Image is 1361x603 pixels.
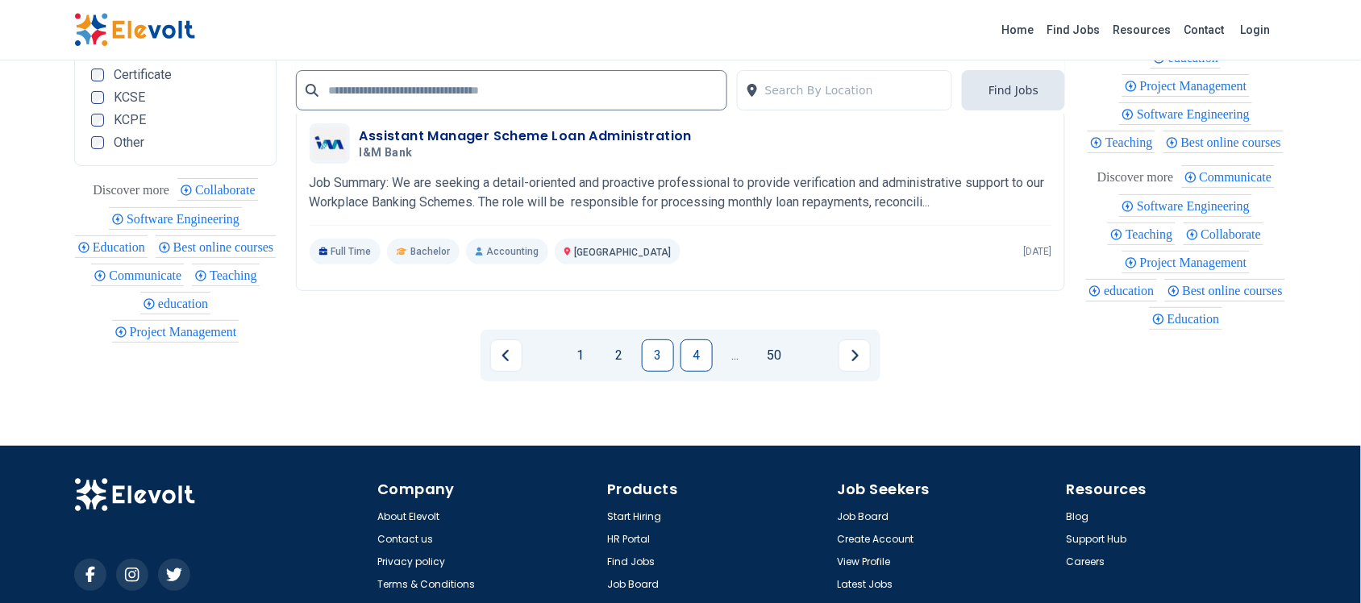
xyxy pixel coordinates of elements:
div: Communicate [91,264,184,286]
p: [DATE] [1023,245,1051,258]
a: Resources [1107,17,1178,43]
span: Project Management [1140,256,1252,269]
div: Collaborate [1184,222,1264,245]
div: These are topics related to the article that might interest you [93,179,169,202]
a: Page 1 [564,339,597,372]
h3: Assistant Manager Scheme Loan Administration [360,127,693,146]
a: Blog [1067,510,1089,523]
span: KCPE [114,114,146,127]
span: Education [93,240,150,254]
iframe: Chat Widget [1280,526,1361,603]
span: Collaborate [1201,227,1267,241]
a: HR Portal [607,533,650,546]
span: Collaborate [195,183,260,197]
div: Software Engineering [1119,102,1252,125]
p: Job Summary: We are seeking a detail-oriented and proactive professional to provide verification ... [310,173,1052,212]
span: Best online courses [1183,284,1288,297]
a: Terms & Conditions [377,578,475,591]
div: Communicate [1182,165,1275,188]
div: Education [1150,307,1222,330]
div: Best online courses [1163,131,1284,153]
p: Accounting [466,239,548,264]
input: Other [91,136,104,149]
input: KCSE [91,91,104,104]
a: Contact [1178,17,1231,43]
a: Next page [839,339,871,372]
span: Education [1167,312,1225,326]
a: Page 3 is your current page [642,339,674,372]
a: Page 4 [680,339,713,372]
div: Project Management [1122,251,1250,273]
div: Project Management [1122,74,1250,97]
span: education [1104,284,1159,297]
div: Software Engineering [1119,194,1252,217]
div: education [140,292,210,314]
a: Jump forward [719,339,751,372]
button: Find Jobs [962,70,1065,110]
div: education [1086,279,1156,301]
img: I&M Bank [314,127,346,160]
span: Software Engineering [127,212,244,226]
span: Other [114,136,144,149]
span: Software Engineering [1137,107,1255,121]
h4: Products [607,478,827,501]
span: Communicate [1200,170,1277,184]
span: Best online courses [1181,135,1286,149]
span: Software Engineering [1137,199,1255,213]
span: Communicate [109,268,186,282]
a: Contact us [377,533,433,546]
ul: Pagination [490,339,871,372]
div: Software Engineering [109,207,242,230]
input: Certificate [91,69,104,81]
a: Create Account [837,533,914,546]
a: Find Jobs [607,555,655,568]
a: Latest Jobs [837,578,893,591]
span: Bachelor [410,245,450,258]
span: Teaching [210,268,261,282]
a: Job Board [837,510,889,523]
div: Best online courses [1165,279,1285,301]
div: Teaching [1108,222,1175,245]
div: Best online courses [156,235,276,258]
span: Project Management [130,325,242,339]
a: Job Board [607,578,659,591]
div: Teaching [1088,131,1155,153]
a: Page 2 [603,339,635,372]
h4: Company [377,478,597,501]
div: Project Management [112,320,239,343]
input: KCPE [91,114,104,127]
span: Certificate [114,69,172,81]
a: Login [1231,14,1280,46]
a: Privacy policy [377,555,445,568]
div: Teaching [192,264,259,286]
a: Careers [1067,555,1105,568]
span: Best online courses [173,240,278,254]
a: Home [996,17,1041,43]
span: education [158,297,213,310]
div: Education [75,235,148,258]
a: I&M BankAssistant Manager Scheme Loan AdministrationI&M BankJob Summary: We are seeking a detail-... [310,123,1052,264]
span: I&M Bank [360,146,413,160]
span: Project Management [1140,79,1252,93]
p: Full Time [310,239,381,264]
span: KCSE [114,91,145,104]
img: Elevolt [74,13,195,47]
a: Page 50 [758,339,790,372]
a: Find Jobs [1041,17,1107,43]
img: Elevolt [74,478,195,512]
span: Teaching [1105,135,1157,149]
a: Previous page [490,339,522,372]
span: [GEOGRAPHIC_DATA] [574,247,671,258]
a: Support Hub [1067,533,1127,546]
h4: Job Seekers [837,478,1057,501]
div: Collaborate [177,178,258,201]
span: Teaching [1126,227,1177,241]
a: About Elevolt [377,510,439,523]
a: Start Hiring [607,510,661,523]
div: These are topics related to the article that might interest you [1097,166,1174,189]
a: View Profile [837,555,890,568]
h4: Resources [1067,478,1287,501]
